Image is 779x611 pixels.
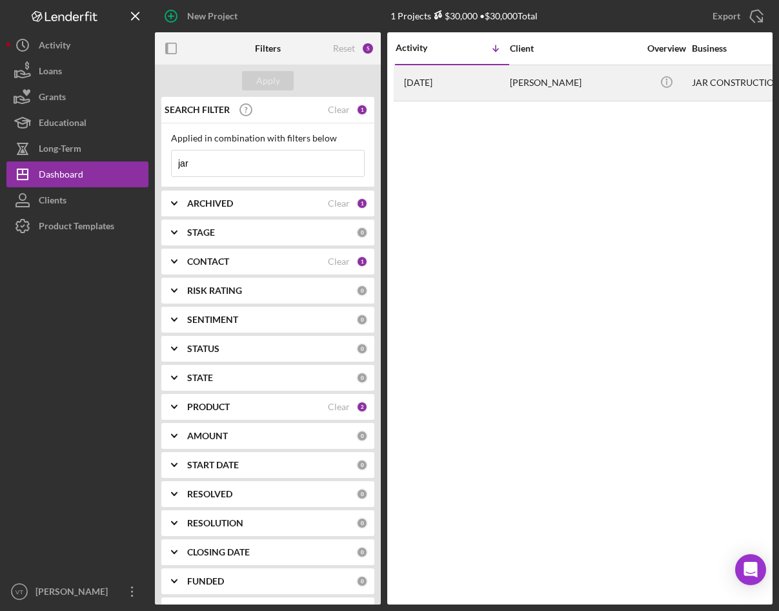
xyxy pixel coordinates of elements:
[39,213,114,242] div: Product Templates
[390,10,538,21] div: 1 Projects • $30,000 Total
[510,66,639,100] div: [PERSON_NAME]
[39,161,83,191] div: Dashboard
[6,579,148,605] button: VT[PERSON_NAME]
[356,256,368,267] div: 1
[356,488,368,500] div: 0
[6,58,148,84] button: Loans
[39,58,62,87] div: Loans
[187,256,229,267] b: CONTACT
[32,579,116,608] div: [PERSON_NAME]
[187,3,238,29] div: New Project
[256,71,280,90] div: Apply
[187,373,213,383] b: STATE
[642,43,691,54] div: Overview
[328,402,350,412] div: Clear
[6,161,148,187] button: Dashboard
[6,32,148,58] button: Activity
[356,546,368,558] div: 0
[187,431,228,441] b: AMOUNT
[404,78,432,88] time: 2025-08-29 16:02
[328,105,350,115] div: Clear
[396,43,452,53] div: Activity
[187,315,238,325] b: SENTIMENT
[700,3,773,29] button: Export
[356,517,368,529] div: 0
[333,43,355,54] div: Reset
[6,213,148,239] button: Product Templates
[361,42,374,55] div: 5
[165,105,230,115] b: SEARCH FILTER
[255,43,281,54] b: Filters
[356,401,368,413] div: 2
[356,314,368,326] div: 0
[187,460,239,470] b: START DATE
[356,459,368,471] div: 0
[187,227,215,238] b: STAGE
[6,84,148,110] button: Grants
[39,187,66,216] div: Clients
[356,104,368,116] div: 1
[6,136,148,161] button: Long-Term
[6,187,148,213] button: Clients
[6,110,148,136] button: Educational
[356,430,368,442] div: 0
[15,588,23,595] text: VT
[510,43,639,54] div: Client
[735,554,766,585] div: Open Intercom Messenger
[356,343,368,355] div: 0
[356,575,368,587] div: 0
[713,3,740,29] div: Export
[187,198,233,209] b: ARCHIVED
[242,71,294,90] button: Apply
[39,84,66,113] div: Grants
[187,344,219,354] b: STATUS
[356,372,368,384] div: 0
[356,227,368,238] div: 0
[187,402,230,412] b: PRODUCT
[328,256,350,267] div: Clear
[39,110,86,139] div: Educational
[356,285,368,296] div: 0
[187,285,242,296] b: RISK RATING
[187,489,232,499] b: RESOLVED
[187,518,243,528] b: RESOLUTION
[39,32,70,61] div: Activity
[328,198,350,209] div: Clear
[155,3,250,29] button: New Project
[39,136,81,165] div: Long-Term
[171,133,365,143] div: Applied in combination with filters below
[187,576,224,586] b: FUNDED
[431,10,478,21] div: $30,000
[356,198,368,209] div: 1
[187,547,250,557] b: CLOSING DATE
